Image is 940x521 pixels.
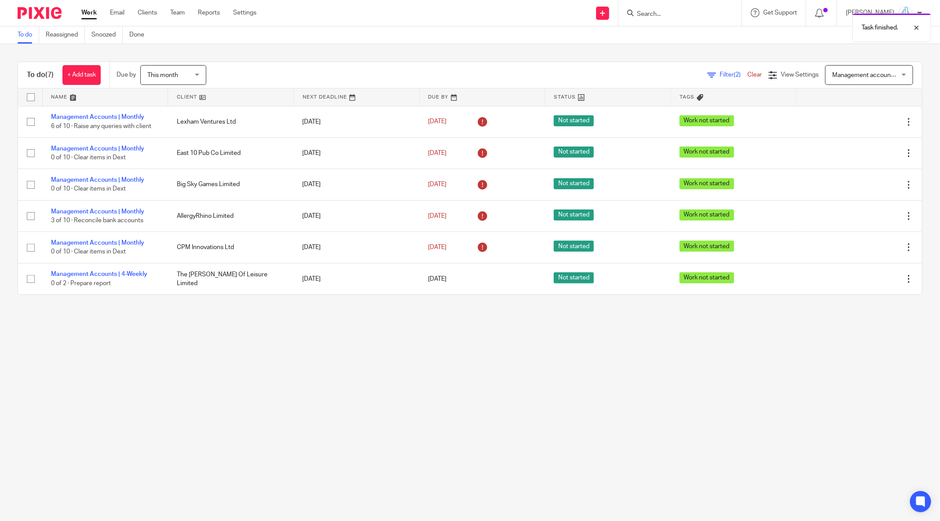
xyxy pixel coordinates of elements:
span: [DATE] [428,181,446,187]
a: Work [81,8,97,17]
a: Reports [198,8,220,17]
span: 0 of 10 · Clear items in Dext [51,249,126,255]
span: [DATE] [428,150,446,156]
span: Work not started [680,115,734,126]
a: Management Accounts | 4-Weekly [51,271,147,277]
a: Management Accounts | Monthly [51,146,144,152]
span: Tags [680,95,695,99]
a: + Add task [62,65,101,85]
span: View Settings [781,72,819,78]
span: [DATE] [428,213,446,219]
td: CPM Innovations Ltd [168,232,294,263]
td: Lexham Ventures Ltd [168,106,294,137]
img: Logo_PNG.png [899,6,913,20]
td: [DATE] [293,263,419,294]
span: [DATE] [428,119,446,125]
span: Work not started [680,147,734,158]
span: Work not started [680,241,734,252]
span: Work not started [680,272,734,283]
a: To do [18,26,39,44]
td: [DATE] [293,169,419,200]
a: Settings [233,8,256,17]
span: 0 of 2 · Prepare report [51,280,111,286]
span: (2) [734,72,741,78]
td: AllergyRhino Limited [168,200,294,231]
img: Pixie [18,7,62,19]
span: Work not started [680,209,734,220]
span: Work not started [680,178,734,189]
span: 0 of 10 · Clear items in Dext [51,154,126,161]
td: Big Sky Games Limited [168,169,294,200]
span: Not started [554,147,594,158]
td: The [PERSON_NAME] Of Leisure Limited [168,263,294,294]
td: East 10 Pub Co Limited [168,137,294,169]
td: [DATE] [293,200,419,231]
span: Not started [554,115,594,126]
span: Not started [554,241,594,252]
td: [DATE] [293,232,419,263]
span: Management accounts jobs [832,72,909,78]
a: Team [170,8,185,17]
a: Reassigned [46,26,85,44]
a: Management Accounts | Monthly [51,114,144,120]
span: 3 of 10 · Reconcile bank accounts [51,217,143,224]
a: Snoozed [91,26,123,44]
span: [DATE] [428,276,446,282]
td: [DATE] [293,137,419,169]
span: [DATE] [428,244,446,250]
h1: To do [27,70,54,80]
span: This month [147,72,178,78]
a: Management Accounts | Monthly [51,240,144,246]
span: Filter [720,72,747,78]
a: Email [110,8,124,17]
a: Clients [138,8,157,17]
span: 6 of 10 · Raise any queries with client [51,123,151,129]
a: Clear [747,72,762,78]
p: Task finished. [862,23,898,32]
span: Not started [554,272,594,283]
span: (7) [45,71,54,78]
td: [DATE] [293,106,419,137]
span: 0 of 10 · Clear items in Dext [51,186,126,192]
span: Not started [554,178,594,189]
a: Management Accounts | Monthly [51,209,144,215]
a: Management Accounts | Monthly [51,177,144,183]
span: Not started [554,209,594,220]
p: Due by [117,70,136,79]
a: Done [129,26,151,44]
